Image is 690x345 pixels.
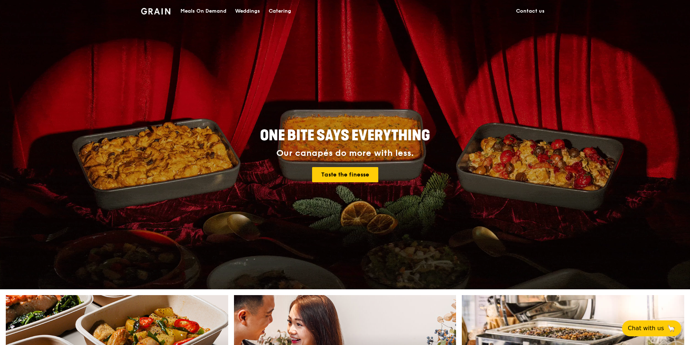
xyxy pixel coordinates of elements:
span: ONE BITE SAYS EVERYTHING [260,127,430,144]
a: Taste the finesse [312,167,378,182]
span: 🦙 [667,324,676,333]
div: Meals On Demand [180,0,226,22]
a: Contact us [512,0,549,22]
div: Weddings [235,0,260,22]
img: Grain [141,8,170,14]
div: Catering [269,0,291,22]
a: Catering [264,0,295,22]
span: Chat with us [628,324,664,333]
a: Weddings [231,0,264,22]
button: Chat with us🦙 [622,320,681,336]
div: Our canapés do more with less. [215,148,475,158]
